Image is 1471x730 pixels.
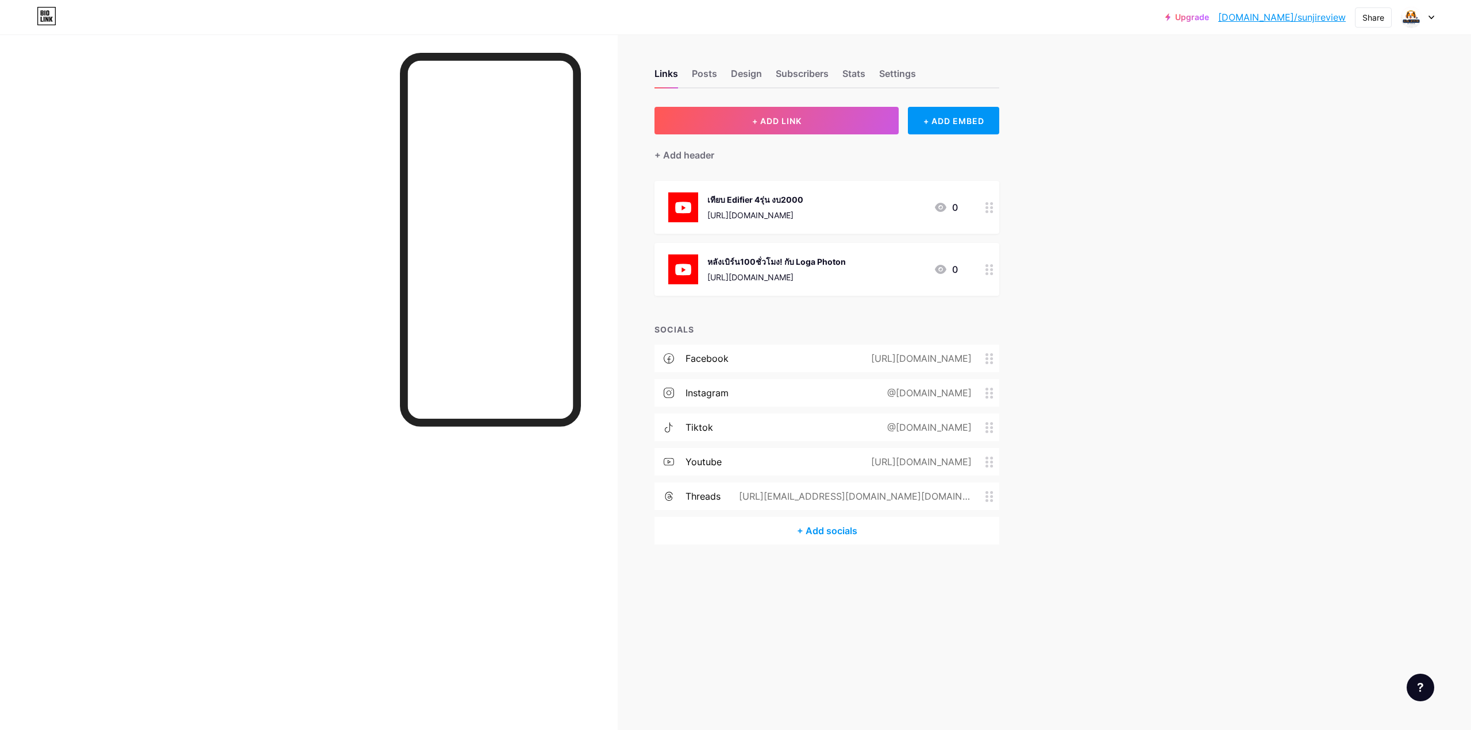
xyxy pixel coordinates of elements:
div: youtube [686,455,722,469]
div: 0 [934,200,958,214]
div: + Add header [654,148,714,162]
div: [URL][DOMAIN_NAME] [853,455,985,469]
div: หลังเบิร์น100ชั่วโมง! กับ Loga Photon [707,256,846,268]
div: Settings [879,67,916,87]
div: + Add socials [654,517,999,544]
div: Stats [842,67,865,87]
div: instagram [686,386,729,400]
div: Share [1362,11,1384,24]
div: Posts [692,67,717,87]
div: [URL][DOMAIN_NAME] [853,352,985,365]
div: Links [654,67,678,87]
div: @[DOMAIN_NAME] [869,420,985,434]
div: [URL][EMAIL_ADDRESS][DOMAIN_NAME][DOMAIN_NAME] [721,489,985,503]
img: sunjireview [1400,6,1422,28]
div: [URL][DOMAIN_NAME] [707,271,846,283]
div: + ADD EMBED [908,107,999,134]
div: เทียบ Edifier 4รุ่น งบ2000 [707,194,803,206]
div: @[DOMAIN_NAME] [869,386,985,400]
div: Design [731,67,762,87]
img: เทียบ Edifier 4รุ่น งบ2000 [668,192,698,222]
div: [URL][DOMAIN_NAME] [707,209,803,221]
div: tiktok [686,420,713,434]
div: 0 [934,262,958,276]
a: [DOMAIN_NAME]/sunjireview [1218,10,1346,24]
div: threads [686,489,721,503]
img: หลังเบิร์น100ชั่วโมง! กับ Loga Photon [668,254,698,284]
div: Subscribers [776,67,829,87]
a: Upgrade [1165,13,1209,22]
div: facebook [686,352,729,365]
div: SOCIALS [654,323,999,335]
button: + ADD LINK [654,107,899,134]
span: + ADD LINK [752,116,802,126]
